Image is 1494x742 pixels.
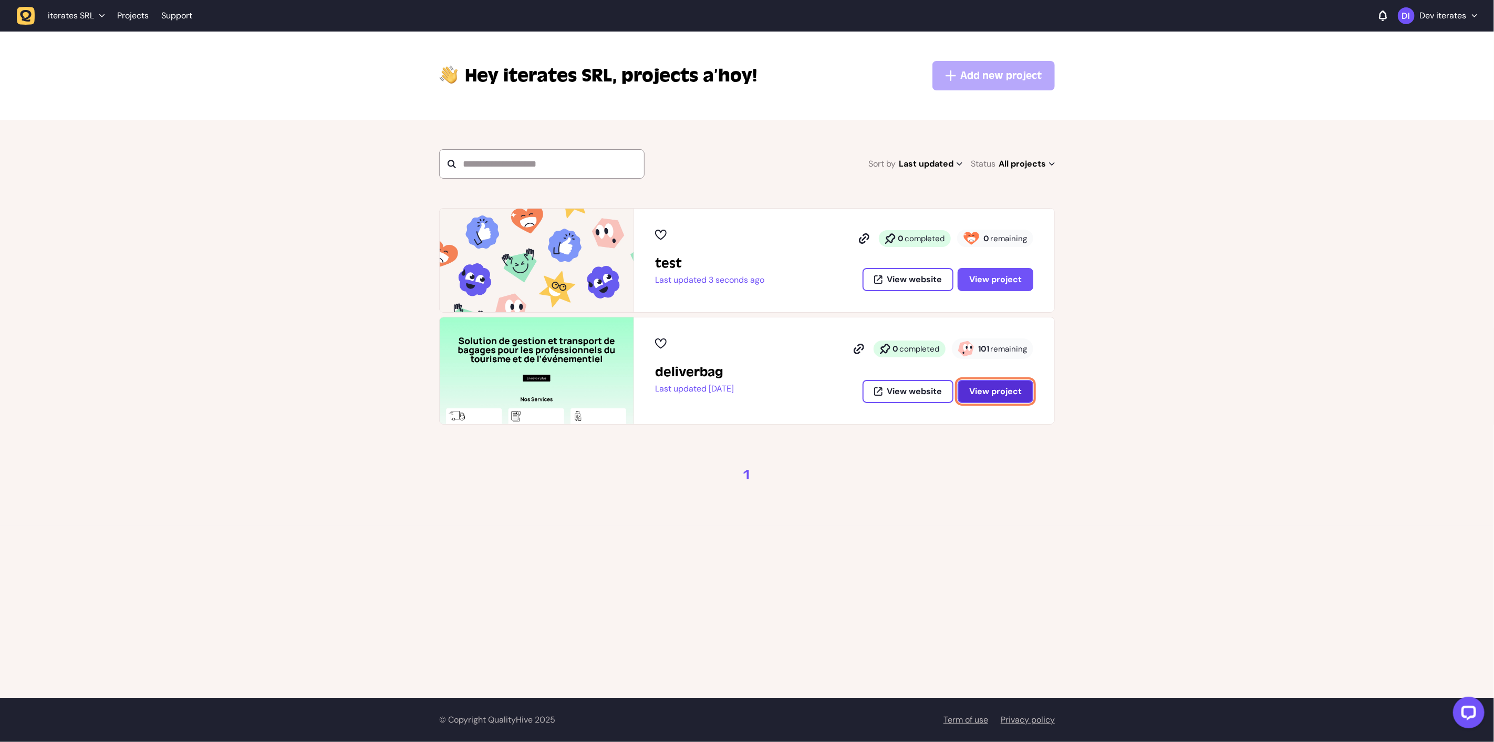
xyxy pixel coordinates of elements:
a: Term of use [943,714,988,725]
span: © Copyright QualityHive 2025 [439,714,555,725]
button: View website [863,380,953,403]
button: Dev iterates [1398,7,1477,24]
iframe: LiveChat chat widget [1445,693,1489,737]
button: Add new project [932,61,1055,90]
span: Last updated [899,157,962,171]
a: 1 [743,467,751,483]
button: View website [863,268,953,291]
span: completed [905,233,945,244]
span: Add new project [960,68,1042,83]
button: iterates SRL [17,6,111,25]
span: View website [887,387,942,396]
span: View project [969,275,1022,284]
span: View website [887,275,942,284]
span: Sort by [868,157,896,171]
a: Projects [117,6,149,25]
strong: 0 [983,233,989,244]
strong: 0 [893,344,898,354]
a: Support [161,11,192,21]
span: All projects [999,157,1055,171]
p: Last updated [DATE] [655,384,734,394]
span: completed [899,344,939,354]
span: remaining [990,344,1027,354]
img: hi-hand [439,63,459,85]
strong: 0 [898,233,904,244]
strong: 101 [978,344,989,354]
button: View project [958,268,1033,291]
img: Dev iterates [1398,7,1415,24]
p: Last updated 3 seconds ago [655,275,764,285]
button: View project [958,380,1033,403]
span: Status [971,157,995,171]
p: projects a’hoy! [465,63,757,88]
img: test [440,209,634,312]
span: View project [969,387,1022,396]
span: iterates SRL [48,11,94,21]
span: remaining [990,233,1027,244]
a: Privacy policy [1001,714,1055,725]
p: Dev iterates [1420,11,1467,21]
span: iterates SRL [465,63,617,88]
img: deliverbag [440,317,634,424]
h2: deliverbag [655,364,734,380]
h2: test [655,255,764,272]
